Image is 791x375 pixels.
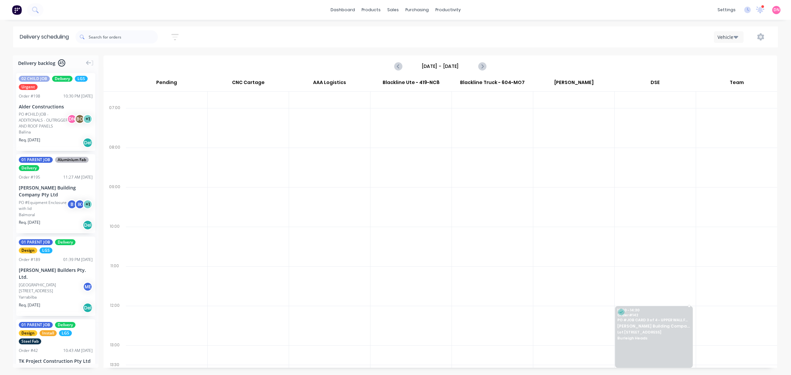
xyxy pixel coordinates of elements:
[67,114,77,124] div: D N
[63,174,93,180] div: 11:27 AM [DATE]
[19,257,40,263] div: Order # 189
[103,341,126,361] div: 13:00
[55,157,89,163] span: Aluminium Fab
[89,30,158,43] input: Search for orders
[19,184,93,198] div: [PERSON_NAME] Building Company Pty Ltd
[19,358,93,364] div: TK Project Construction Pty Ltd
[714,5,739,15] div: settings
[19,282,85,294] div: [GEOGRAPHIC_DATA][STREET_ADDRESS]
[13,26,75,47] div: Delivery scheduling
[19,200,69,212] div: PO #Equipment Enclosure with lid
[19,174,40,180] div: Order # 195
[19,302,40,308] span: Req. [DATE]
[617,324,690,328] span: [PERSON_NAME] Building Company Pty Ltd
[75,199,85,209] div: I K
[75,76,88,82] span: LGS
[40,330,57,336] span: Install
[19,212,93,218] div: Balmoral
[714,31,744,43] button: Vehicle
[63,93,93,99] div: 10:30 PM [DATE]
[83,303,93,313] div: Del
[59,330,72,336] span: LGS
[52,76,73,82] span: Delivery
[19,267,93,280] div: [PERSON_NAME] Builders Pty. Ltd.
[75,114,85,124] div: B C
[19,76,50,82] span: 02 CHILD JOB
[103,183,126,222] div: 09:00
[19,84,38,90] span: Urgent
[617,308,690,312] span: 12:00 - 14:30
[208,77,289,91] div: CNC Cartage
[103,302,126,341] div: 12:00
[718,34,737,41] div: Vehicle
[19,219,40,225] span: Req. [DATE]
[19,294,93,300] div: Yarrabilba
[19,348,38,354] div: Order # 42
[289,77,370,91] div: AAA Logistics
[19,157,53,163] span: 01 PARENT JOB
[63,257,93,263] div: 01:39 PM [DATE]
[19,322,53,328] span: 01 PARENT JOB
[12,5,22,15] img: Factory
[19,330,37,336] span: Design
[696,77,777,91] div: Team
[83,114,93,124] div: + 1
[103,143,126,183] div: 08:00
[533,77,614,91] div: [PERSON_NAME]
[19,137,40,143] span: Req. [DATE]
[19,247,37,253] span: Design
[83,138,93,148] div: Del
[617,330,690,334] span: Lot [STREET_ADDRESS]
[19,103,93,110] div: Alder Constructions
[617,313,690,317] span: Order # 142
[83,220,93,230] div: Del
[19,111,69,129] div: PO #CHILD JOB - ADDITIONALS - OUTRIGGER AND ROOF PANELS
[103,222,126,262] div: 10:00
[40,247,52,253] span: LGS
[774,7,779,13] span: DN
[452,77,533,91] div: Blackline Truck - 604-MO7
[358,5,384,15] div: products
[55,322,75,328] span: Delivery
[83,282,93,292] div: M E
[83,199,93,209] div: + 1
[402,5,432,15] div: purchasing
[617,336,690,340] span: Burleigh Heads
[19,239,53,245] span: 01 PARENT JOB
[67,199,77,209] div: B
[432,5,464,15] div: productivity
[126,77,207,91] div: Pending
[63,348,93,354] div: 10:43 AM [DATE]
[103,262,126,302] div: 11:00
[617,318,690,322] span: PO # JOB CARD 3 of 4 - UPPER WALL FRAMES
[19,338,41,344] span: Steel Fab
[19,165,39,171] span: Delivery
[370,77,452,91] div: Blackline Ute - 419-NC8
[384,5,402,15] div: sales
[615,77,696,91] div: DSE
[327,5,358,15] a: dashboard
[19,93,40,99] div: Order # 198
[103,361,126,369] div: 13:30
[58,59,65,67] span: 45
[55,239,75,245] span: Delivery
[19,129,93,135] div: Ballina
[18,60,55,67] span: Delivery backlog
[103,104,126,143] div: 07:00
